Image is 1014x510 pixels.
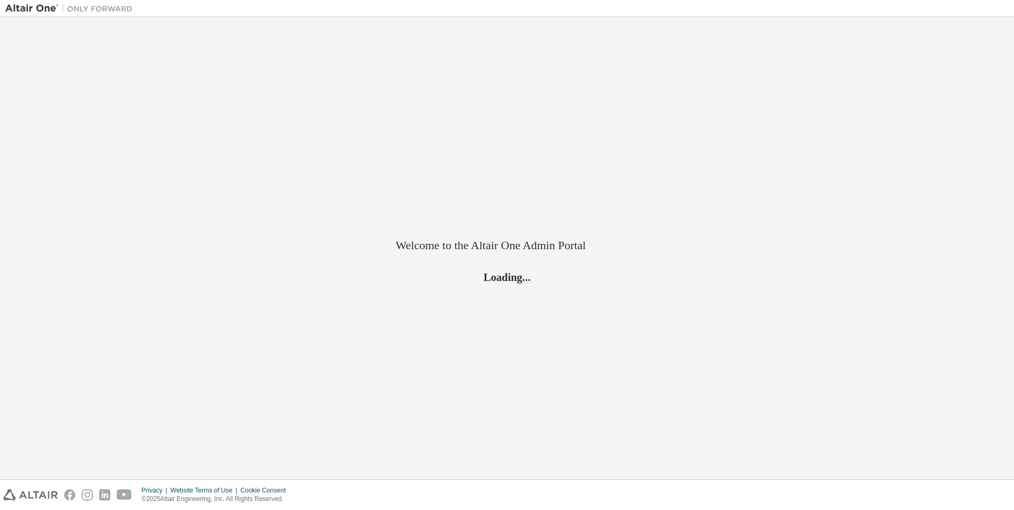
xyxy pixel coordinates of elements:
[3,489,58,500] img: altair_logo.svg
[82,489,93,500] img: instagram.svg
[5,3,138,14] img: Altair One
[240,486,292,495] div: Cookie Consent
[117,489,132,500] img: youtube.svg
[170,486,240,495] div: Website Terms of Use
[99,489,110,500] img: linkedin.svg
[396,270,618,284] h2: Loading...
[396,238,618,253] h2: Welcome to the Altair One Admin Portal
[142,486,170,495] div: Privacy
[142,495,292,504] p: © 2025 Altair Engineering, Inc. All Rights Reserved.
[64,489,75,500] img: facebook.svg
